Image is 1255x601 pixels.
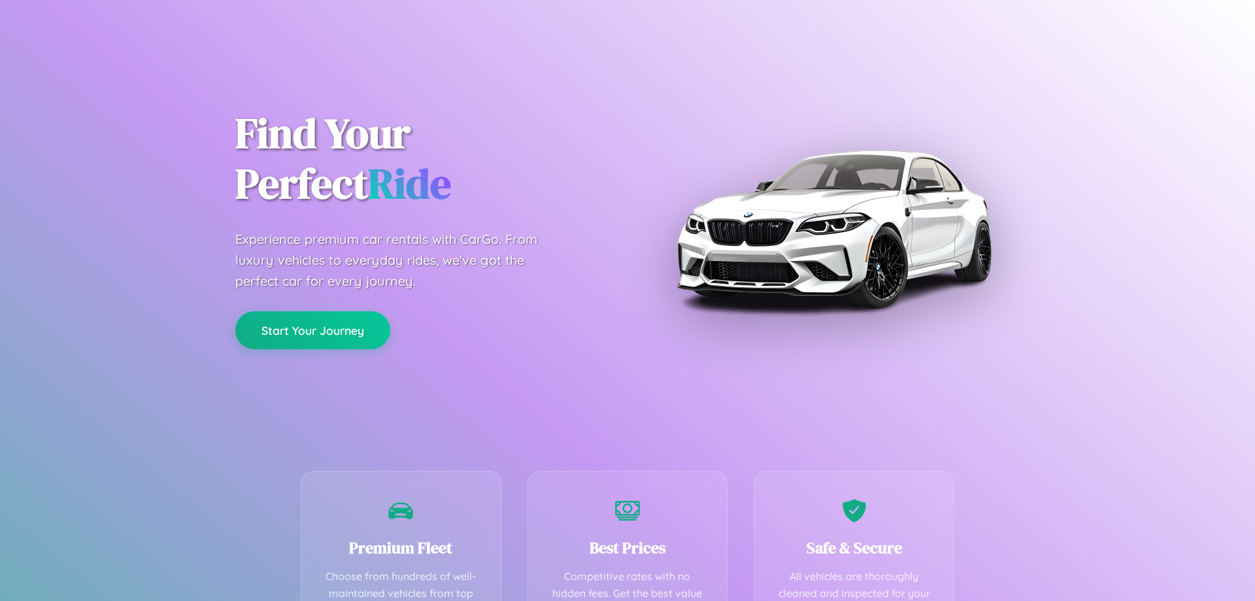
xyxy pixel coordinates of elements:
[321,537,481,558] h3: Premium Fleet
[368,155,451,212] span: Ride
[670,65,997,392] img: Premium BMW car rental vehicle
[235,229,562,292] p: Experience premium car rentals with CarGo. From luxury vehicles to everyday rides, we've got the ...
[548,537,708,558] h3: Best Prices
[774,537,934,558] h3: Safe & Secure
[235,109,608,209] h1: Find Your Perfect
[235,311,390,349] button: Start Your Journey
